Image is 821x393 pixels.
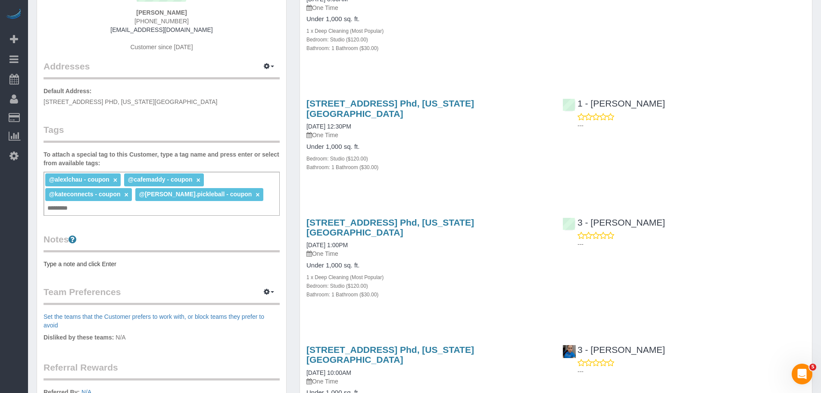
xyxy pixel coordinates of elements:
[130,44,193,50] span: Customer since [DATE]
[792,364,812,384] iframe: Intercom live chat
[44,286,280,305] legend: Team Preferences
[562,345,665,355] a: 3 - [PERSON_NAME]
[809,364,816,371] span: 5
[306,262,549,269] h4: Under 1,000 sq. ft.
[44,361,280,380] legend: Referral Rewards
[306,143,549,151] h4: Under 1,000 sq. ft.
[110,26,212,33] a: [EMAIL_ADDRESS][DOMAIN_NAME]
[306,369,351,376] a: [DATE] 10:00AM
[306,274,384,280] small: 1 x Deep Cleaning (Most Popular)
[116,334,125,341] span: N/A
[306,123,351,130] a: [DATE] 12:30PM
[44,98,217,105] span: [STREET_ADDRESS] PHD, [US_STATE][GEOGRAPHIC_DATA]
[306,249,549,258] p: One Time
[49,191,120,198] span: @kateconnects - coupon
[128,176,193,183] span: @cafemaddy - coupon
[562,98,665,108] a: 1 - [PERSON_NAME]
[44,123,280,143] legend: Tags
[306,37,368,43] small: Bedroom: Studio ($120.00)
[139,191,252,198] span: @[PERSON_NAME].pickleball - coupon
[306,3,549,12] p: One Time
[306,283,368,289] small: Bedroom: Studio ($120.00)
[306,292,378,298] small: Bathroom: 1 Bathroom ($30.00)
[306,377,549,386] p: One Time
[578,367,805,376] p: ---
[563,345,576,358] img: 3 - Geraldin Bastidas
[256,191,259,198] a: ×
[44,233,280,252] legend: Notes
[306,156,368,162] small: Bedroom: Studio ($120.00)
[306,345,474,365] a: [STREET_ADDRESS] Phd, [US_STATE][GEOGRAPHIC_DATA]
[44,87,92,95] label: Default Address:
[306,164,378,170] small: Bathroom: 1 Bathroom ($30.00)
[562,217,665,227] a: 3 - [PERSON_NAME]
[306,16,549,23] h4: Under 1,000 sq. ft.
[306,98,474,118] a: [STREET_ADDRESS] Phd, [US_STATE][GEOGRAPHIC_DATA]
[306,217,474,237] a: [STREET_ADDRESS] Phd, [US_STATE][GEOGRAPHIC_DATA]
[5,9,22,21] img: Automaid Logo
[49,176,109,183] span: @alexlchau - coupon
[578,121,805,130] p: ---
[134,18,189,25] hm-ph: [PHONE_NUMBER]
[578,240,805,248] p: ---
[306,45,378,51] small: Bathroom: 1 Bathroom ($30.00)
[136,9,187,16] strong: [PERSON_NAME]
[44,260,280,268] pre: Type a note and click Enter
[124,191,128,198] a: ×
[306,131,549,139] p: One Time
[197,176,200,184] a: ×
[44,313,264,329] a: Set the teams that the Customer prefers to work with, or block teams they prefer to avoid
[44,333,114,342] label: Disliked by these teams:
[306,28,384,34] small: 1 x Deep Cleaning (Most Popular)
[113,176,117,184] a: ×
[44,150,280,167] label: To attach a special tag to this Customer, type a tag name and press enter or select from availabl...
[306,242,348,248] a: [DATE] 1:00PM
